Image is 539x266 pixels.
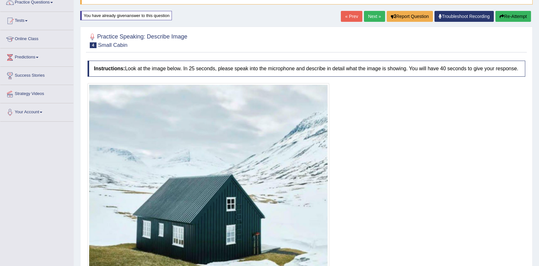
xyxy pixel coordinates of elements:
h2: Practice Speaking: Describe Image [88,32,187,48]
div: You have already given answer to this question [80,11,172,20]
a: Troubleshoot Recording [434,11,494,22]
a: « Prev [341,11,362,22]
button: Re-Attempt [495,11,531,22]
a: Tests [0,12,73,28]
h4: Look at the image below. In 25 seconds, please speak into the microphone and describe in detail w... [88,61,525,77]
a: Online Class [0,30,73,46]
button: Report Question [387,11,433,22]
b: Instructions: [94,66,125,71]
a: Your Account [0,103,73,119]
a: Predictions [0,48,73,64]
a: Strategy Videos [0,85,73,101]
a: Next » [364,11,385,22]
small: Small Cabin [98,42,128,48]
a: Success Stories [0,67,73,83]
span: 4 [90,42,97,48]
